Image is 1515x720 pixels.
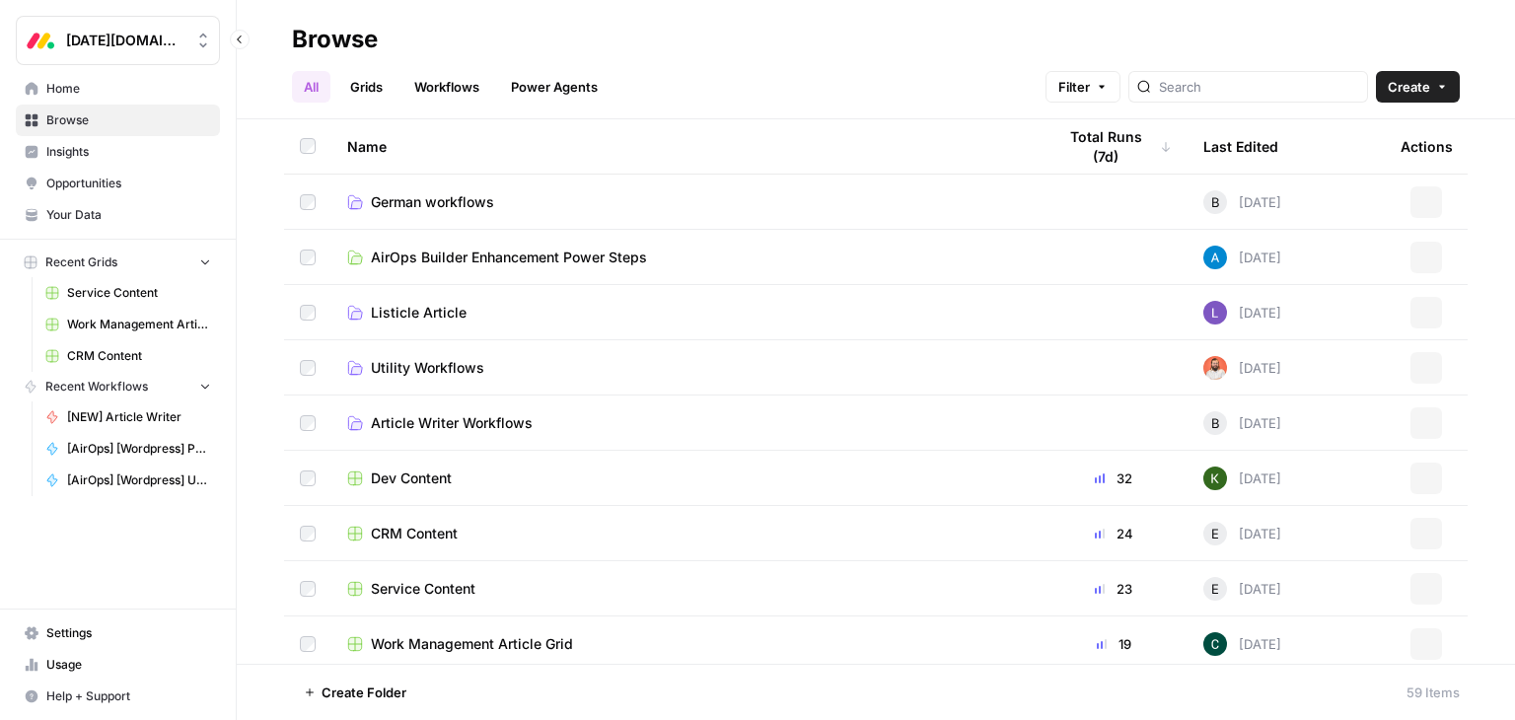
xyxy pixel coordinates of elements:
[46,80,211,98] span: Home
[1055,634,1172,654] div: 19
[371,358,484,378] span: Utility Workflows
[1211,579,1219,599] span: E
[347,192,1024,212] a: German workflows
[67,284,211,302] span: Service Content
[371,579,475,599] span: Service Content
[46,143,211,161] span: Insights
[16,681,220,712] button: Help + Support
[1058,77,1090,97] span: Filter
[1159,77,1359,97] input: Search
[1203,411,1281,435] div: [DATE]
[1203,632,1227,656] img: vwv6frqzyjkvcnqomnnxlvzyyij2
[45,253,117,271] span: Recent Grids
[67,440,211,458] span: [AirOps] [Wordpress] Publish Cornerstone Post
[1203,301,1281,324] div: [DATE]
[23,23,58,58] img: Monday.com Logo
[1203,301,1227,324] img: rn7sh892ioif0lo51687sih9ndqw
[66,31,185,50] span: [DATE][DOMAIN_NAME]
[16,199,220,231] a: Your Data
[371,192,494,212] span: German workflows
[1055,524,1172,543] div: 24
[16,617,220,649] a: Settings
[371,248,647,267] span: AirOps Builder Enhancement Power Steps
[36,433,220,465] a: [AirOps] [Wordpress] Publish Cornerstone Post
[292,677,418,708] button: Create Folder
[1203,356,1227,380] img: ui9db3zf480wl5f9in06l3n7q51r
[1203,246,1281,269] div: [DATE]
[16,248,220,277] button: Recent Grids
[16,372,220,401] button: Recent Workflows
[36,309,220,340] a: Work Management Article Grid
[46,206,211,224] span: Your Data
[1203,467,1227,490] img: 3fblmz8qdtm0xxpq5ssbqmftkbup
[16,105,220,136] a: Browse
[46,624,211,642] span: Settings
[36,465,220,496] a: [AirOps] [Wordpress] Update Cornerstone Post
[16,73,220,105] a: Home
[1203,632,1281,656] div: [DATE]
[1055,468,1172,488] div: 32
[1388,77,1430,97] span: Create
[1203,522,1281,545] div: [DATE]
[1401,119,1453,174] div: Actions
[371,524,458,543] span: CRM Content
[347,303,1024,323] a: Listicle Article
[1055,579,1172,599] div: 23
[1211,413,1220,433] span: B
[347,358,1024,378] a: Utility Workflows
[347,524,1024,543] a: CRM Content
[1203,246,1227,269] img: o3cqybgnmipr355j8nz4zpq1mc6x
[347,579,1024,599] a: Service Content
[46,175,211,192] span: Opportunities
[36,277,220,309] a: Service Content
[371,634,573,654] span: Work Management Article Grid
[1046,71,1120,103] button: Filter
[347,468,1024,488] a: Dev Content
[1407,683,1460,702] div: 59 Items
[371,303,467,323] span: Listicle Article
[36,340,220,372] a: CRM Content
[36,401,220,433] a: [NEW] Article Writer
[1211,524,1219,543] span: E
[1203,190,1281,214] div: [DATE]
[1203,467,1281,490] div: [DATE]
[1203,356,1281,380] div: [DATE]
[499,71,610,103] a: Power Agents
[1376,71,1460,103] button: Create
[338,71,395,103] a: Grids
[46,111,211,129] span: Browse
[1203,119,1278,174] div: Last Edited
[371,468,452,488] span: Dev Content
[1211,192,1220,212] span: B
[16,16,220,65] button: Workspace: Monday.com
[292,71,330,103] a: All
[67,408,211,426] span: [NEW] Article Writer
[67,316,211,333] span: Work Management Article Grid
[46,656,211,674] span: Usage
[16,168,220,199] a: Opportunities
[16,649,220,681] a: Usage
[45,378,148,396] span: Recent Workflows
[347,119,1024,174] div: Name
[46,687,211,705] span: Help + Support
[322,683,406,702] span: Create Folder
[347,634,1024,654] a: Work Management Article Grid
[1203,577,1281,601] div: [DATE]
[67,347,211,365] span: CRM Content
[292,24,378,55] div: Browse
[402,71,491,103] a: Workflows
[347,413,1024,433] a: Article Writer Workflows
[371,413,533,433] span: Article Writer Workflows
[1055,119,1172,174] div: Total Runs (7d)
[347,248,1024,267] a: AirOps Builder Enhancement Power Steps
[16,136,220,168] a: Insights
[67,471,211,489] span: [AirOps] [Wordpress] Update Cornerstone Post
